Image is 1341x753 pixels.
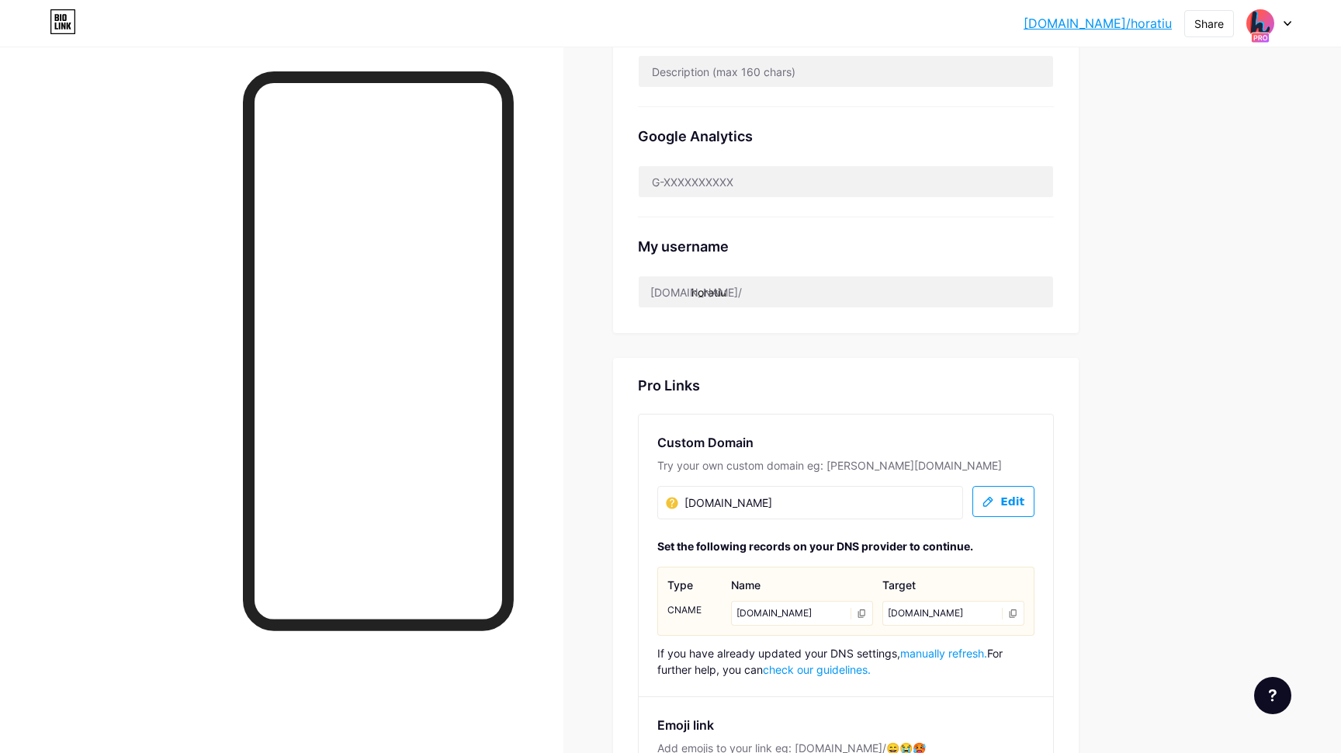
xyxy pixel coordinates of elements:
div: Type [667,577,722,593]
div: [DOMAIN_NAME]/ [650,284,742,300]
button: Edit [972,486,1034,517]
div: Try your own custom domain eg: [PERSON_NAME][DOMAIN_NAME] [657,458,1034,474]
a: check our guidelines. [763,663,871,676]
div: Emoji link [657,716,1034,734]
div: Share [1194,16,1224,32]
span: manually refresh. [900,647,987,660]
span: Edit [1000,495,1024,508]
input: G-XXXXXXXXXX [639,166,1053,197]
div: Name [731,577,873,593]
div: [DOMAIN_NAME] [882,601,1024,626]
input: Description (max 160 chars) [639,56,1053,87]
img: horatiu [1246,9,1275,38]
div: If you have already updated your DNS settings, For further help, you can [657,645,1034,678]
div: My username [638,236,1054,257]
div: Set the following records on your DNS provider to continue. [657,538,1034,554]
div: [DOMAIN_NAME] [731,601,873,626]
div: Pro Links [638,376,700,395]
div: Google Analytics [638,126,1054,147]
a: [DOMAIN_NAME]/horatiu [1024,14,1172,33]
div: Custom Domain [657,433,1034,452]
input: username [639,276,1053,307]
div: CNAME [667,601,722,619]
div: Target [882,577,1024,593]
